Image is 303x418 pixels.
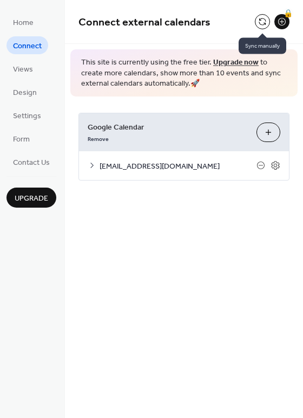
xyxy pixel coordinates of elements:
[88,135,109,143] span: Remove
[6,188,56,208] button: Upgrade
[6,83,43,101] a: Design
[88,121,248,133] span: Google Calendar
[6,36,48,54] a: Connect
[81,57,287,89] span: This site is currently using the free tier. to create more calendars, show more than 10 events an...
[13,64,33,75] span: Views
[6,60,39,78] a: Views
[13,87,37,99] span: Design
[6,13,40,31] a: Home
[13,111,41,122] span: Settings
[6,153,56,171] a: Contact Us
[15,193,48,204] span: Upgrade
[13,41,42,52] span: Connect
[6,130,36,147] a: Form
[213,55,259,70] a: Upgrade now
[100,160,256,172] span: [EMAIL_ADDRESS][DOMAIN_NAME]
[6,106,48,124] a: Settings
[13,157,50,169] span: Contact Us
[239,38,286,54] span: Sync manually
[78,12,210,33] span: Connect external calendars
[13,134,30,145] span: Form
[13,17,34,29] span: Home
